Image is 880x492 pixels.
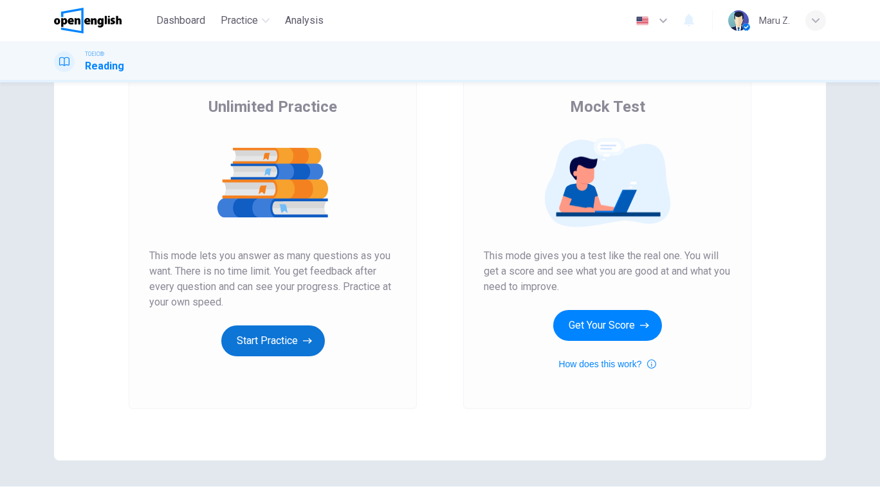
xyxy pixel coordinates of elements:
button: Dashboard [151,9,210,32]
span: Mock Test [570,96,645,117]
img: OpenEnglish logo [54,8,122,33]
img: Profile picture [728,10,749,31]
span: This mode lets you answer as many questions as you want. There is no time limit. You get feedback... [149,248,396,310]
button: Start Practice [221,325,325,356]
a: OpenEnglish logo [54,8,151,33]
button: Practice [215,9,275,32]
span: Practice [221,13,258,28]
button: Get Your Score [553,310,662,341]
span: Analysis [285,13,324,28]
h1: Reading [85,59,124,74]
span: This mode gives you a test like the real one. You will get a score and see what you are good at a... [484,248,731,295]
div: Maru Z. [759,13,790,28]
span: Dashboard [156,13,205,28]
button: Analysis [280,9,329,32]
img: en [634,16,650,26]
button: How does this work? [558,356,655,372]
span: Unlimited Practice [208,96,337,117]
span: TOEIC® [85,50,104,59]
